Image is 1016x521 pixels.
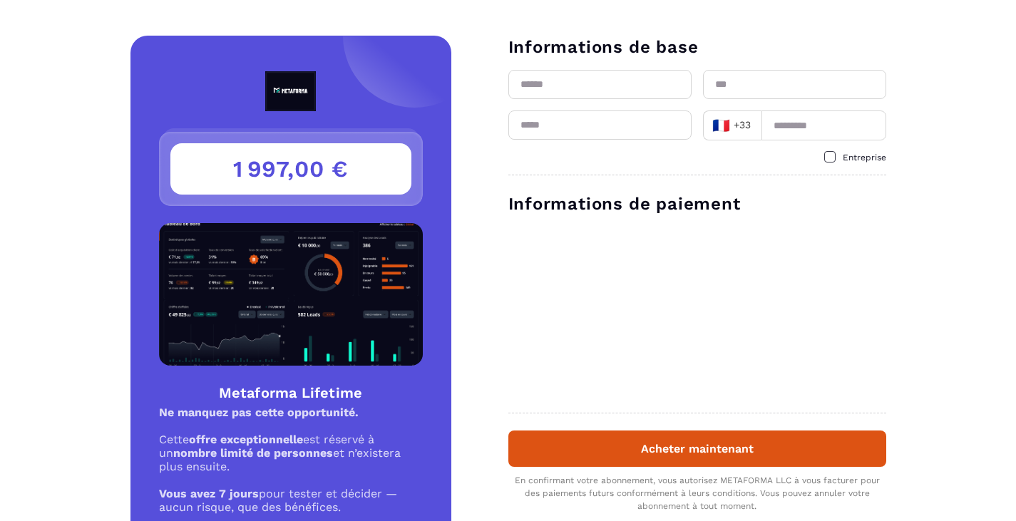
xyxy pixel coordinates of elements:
iframe: Cadre de saisie sécurisé pour le paiement [506,224,889,398]
span: +33 [712,115,751,135]
h3: Informations de paiement [508,192,886,215]
button: Acheter maintenant [508,430,886,467]
div: En confirmant votre abonnement, vous autorisez METAFORMA LLC à vous facturer pour des paiements f... [508,474,886,512]
img: logo [232,71,349,111]
h4: Metaforma Lifetime [159,383,423,403]
strong: nombre limité de personnes [173,446,333,460]
div: Search for option [703,110,761,140]
img: Product Image [159,223,423,366]
strong: offre exceptionnelle [189,433,303,446]
h3: Informations de base [508,36,886,58]
p: Cette est réservé à un et n’existera plus ensuite. [159,433,423,473]
span: Entreprise [843,153,886,163]
h3: 1 997,00 € [170,143,411,195]
span: 🇫🇷 [712,115,730,135]
input: Search for option [754,115,756,136]
p: pour tester et décider — aucun risque, que des bénéfices. [159,487,423,514]
strong: Vous avez 7 jours [159,487,259,500]
strong: Ne manquez pas cette opportunité. [159,406,359,419]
